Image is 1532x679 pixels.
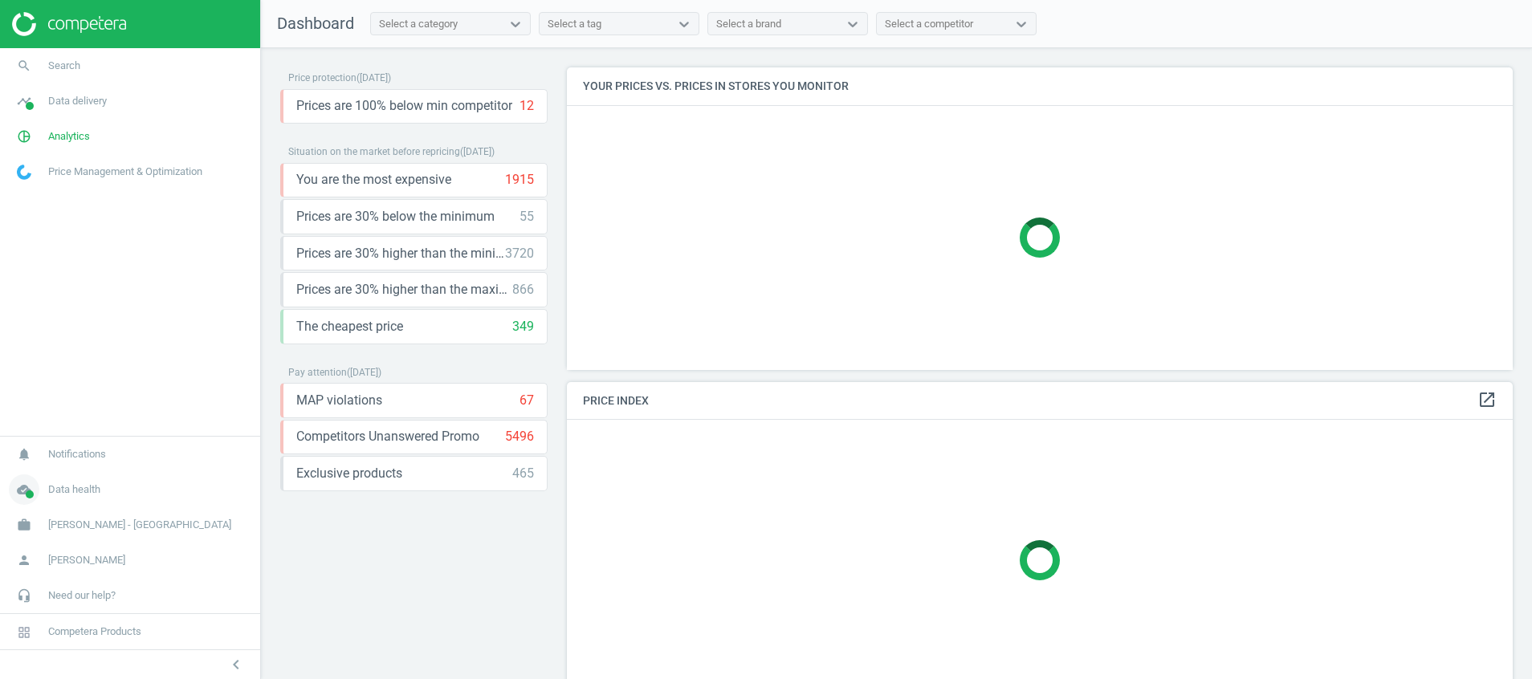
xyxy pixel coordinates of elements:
[460,146,495,157] span: ( [DATE] )
[296,97,512,115] span: Prices are 100% below min competitor
[296,465,402,482] span: Exclusive products
[216,654,256,675] button: chevron_left
[9,545,39,575] i: person
[9,121,39,152] i: pie_chart_outlined
[48,553,125,567] span: [PERSON_NAME]
[288,367,347,378] span: Pay attention
[48,59,80,73] span: Search
[548,17,601,31] div: Select a tag
[512,465,534,482] div: 465
[347,367,381,378] span: ( [DATE] )
[357,72,391,83] span: ( [DATE] )
[9,474,39,505] i: cloud_done
[288,146,460,157] span: Situation on the market before repricing
[1477,390,1497,411] a: open_in_new
[296,281,512,299] span: Prices are 30% higher than the maximal
[277,14,354,33] span: Dashboard
[9,510,39,540] i: work
[48,588,116,603] span: Need our help?
[48,518,231,532] span: [PERSON_NAME] - [GEOGRAPHIC_DATA]
[716,17,781,31] div: Select a brand
[519,208,534,226] div: 55
[885,17,973,31] div: Select a competitor
[505,428,534,445] div: 5496
[296,171,451,189] span: You are the most expensive
[567,382,1513,420] h4: Price Index
[226,655,246,674] i: chevron_left
[567,67,1513,105] h4: Your prices vs. prices in stores you monitor
[48,165,202,179] span: Price Management & Optimization
[9,51,39,81] i: search
[519,392,534,409] div: 67
[296,245,505,262] span: Prices are 30% higher than the minimum
[12,12,126,36] img: ajHJNr6hYgQAAAAASUVORK5CYII=
[1477,390,1497,409] i: open_in_new
[9,580,39,611] i: headset_mic
[17,165,31,180] img: wGWNvw8QSZomAAAAABJRU5ErkJggg==
[519,97,534,115] div: 12
[48,482,100,497] span: Data health
[296,208,495,226] span: Prices are 30% below the minimum
[505,171,534,189] div: 1915
[48,624,141,639] span: Competera Products
[379,17,458,31] div: Select a category
[48,94,107,108] span: Data delivery
[512,318,534,335] div: 349
[48,129,90,144] span: Analytics
[9,439,39,470] i: notifications
[296,318,403,335] span: The cheapest price
[9,86,39,116] i: timeline
[296,392,382,409] span: MAP violations
[288,72,357,83] span: Price protection
[505,245,534,262] div: 3720
[48,447,106,461] span: Notifications
[512,281,534,299] div: 866
[296,428,479,445] span: Competitors Unanswered Promo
